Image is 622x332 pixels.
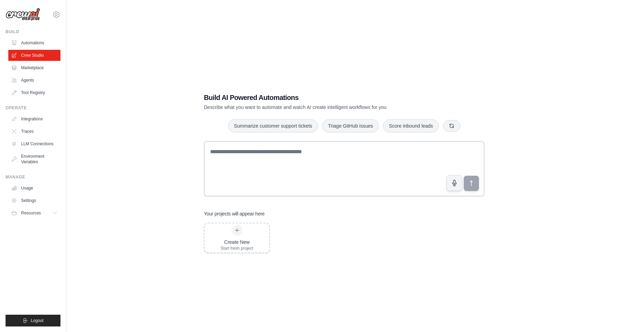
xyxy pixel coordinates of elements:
a: LLM Connections [8,138,60,149]
a: Traces [8,126,60,137]
div: Start fresh project [220,246,253,251]
div: Create New [220,239,253,246]
a: Environment Variables [8,151,60,167]
span: Logout [31,318,44,323]
div: Build [6,29,60,35]
h1: Build AI Powered Automations [204,93,436,102]
a: Automations [8,37,60,48]
div: Manage [6,174,60,180]
a: Integrations [8,113,60,124]
button: Summarize customer support tickets [228,119,318,132]
a: Tool Registry [8,87,60,98]
div: Operate [6,105,60,111]
img: Logo [6,8,40,21]
a: Usage [8,183,60,194]
a: Crew Studio [8,50,60,61]
p: Describe what you want to automate and watch AI create intelligent workflows for you [204,104,436,111]
a: Settings [8,195,60,206]
button: Score inbound leads [383,119,439,132]
a: Marketplace [8,62,60,73]
button: Triage GitHub issues [322,119,379,132]
button: Click to speak your automation idea [446,175,462,191]
button: Get new suggestions [443,120,460,132]
button: Logout [6,315,60,326]
span: Resources [21,210,41,216]
h3: Your projects will appear here [204,210,265,217]
button: Resources [8,207,60,219]
a: Agents [8,75,60,86]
